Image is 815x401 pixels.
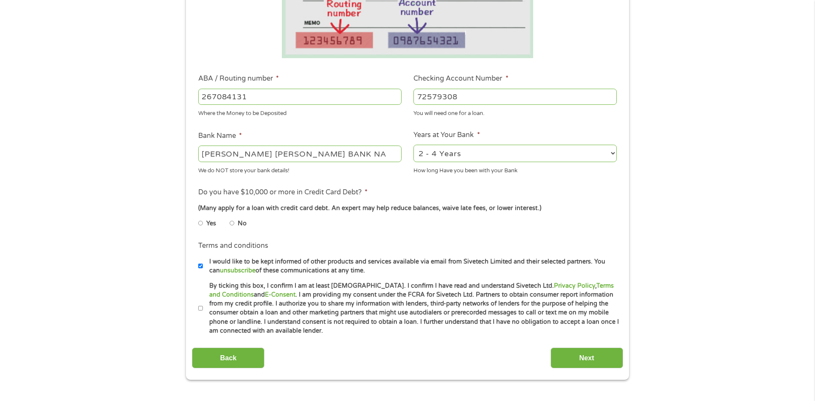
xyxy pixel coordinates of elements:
[198,204,617,213] div: (Many apply for a loan with credit card debt. An expert may help reduce balances, waive late fees...
[198,107,402,118] div: Where the Money to be Deposited
[413,131,480,140] label: Years at Your Bank
[203,257,619,275] label: I would like to be kept informed of other products and services available via email from Sivetech...
[413,163,617,175] div: How long Have you been with your Bank
[413,89,617,105] input: 345634636
[192,348,264,368] input: Back
[238,219,247,228] label: No
[198,74,279,83] label: ABA / Routing number
[554,282,595,289] a: Privacy Policy
[206,219,216,228] label: Yes
[203,281,619,336] label: By ticking this box, I confirm I am at least [DEMOGRAPHIC_DATA]. I confirm I have read and unders...
[209,282,614,298] a: Terms and Conditions
[413,107,617,118] div: You will need one for a loan.
[198,241,268,250] label: Terms and conditions
[413,74,508,83] label: Checking Account Number
[220,267,256,274] a: unsubscribe
[551,348,623,368] input: Next
[198,132,242,140] label: Bank Name
[198,163,402,175] div: We do NOT store your bank details!
[265,291,295,298] a: E-Consent
[198,89,402,105] input: 263177916
[198,188,368,197] label: Do you have $10,000 or more in Credit Card Debt?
